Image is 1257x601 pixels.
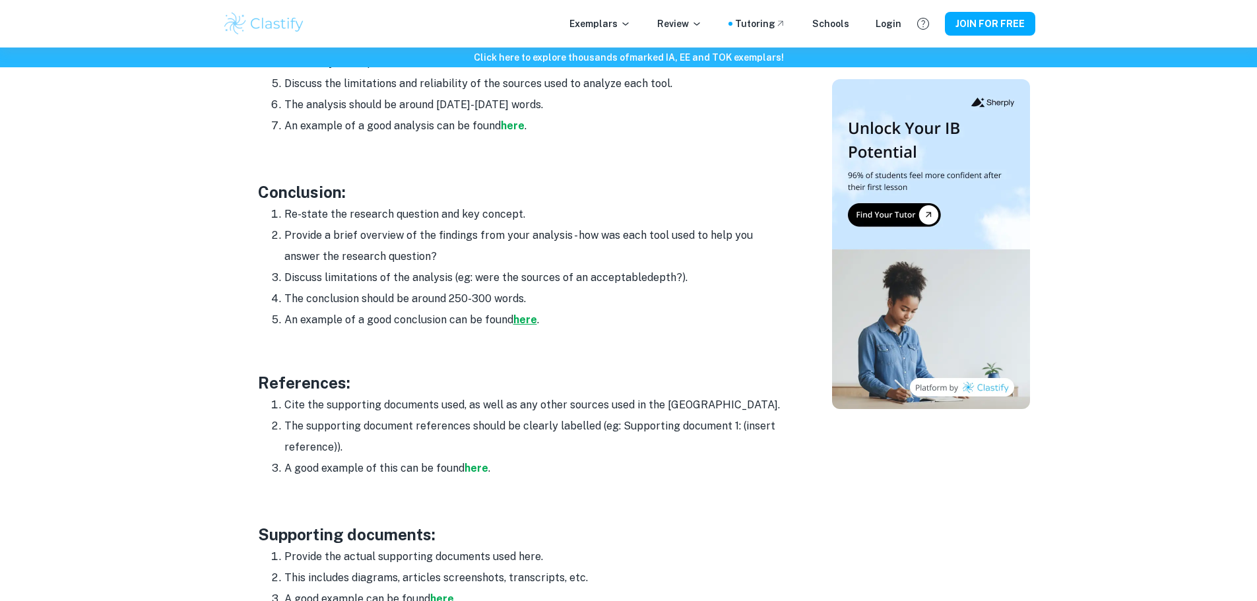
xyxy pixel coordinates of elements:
[284,267,786,288] li: Discuss limitations of the analysis (eg: were the sources of an acceptable
[657,16,702,31] p: Review
[284,313,513,326] span: An example of a good conclusion can be found
[513,313,537,326] a: here
[284,458,786,479] li: A good example of this can be found .
[258,371,786,395] h3: References:
[569,16,631,31] p: Exemplars
[912,13,934,35] button: Help and Feedback
[501,119,525,132] a: here
[284,292,526,305] span: The conclusion should be around 250-300 words.
[284,204,786,225] li: Re-state the research question and key concept.
[284,115,786,137] li: An example of a good analysis can be found .
[284,94,786,115] li: The analysis should be around [DATE]-[DATE] words.
[284,73,786,94] li: Discuss the limitations and reliability of the sources used to analyze each tool.
[876,16,901,31] a: Login
[647,271,688,284] span: depth?).
[735,16,786,31] a: Tutoring
[832,79,1030,409] img: Thumbnail
[222,11,306,37] img: Clastify logo
[945,12,1035,36] button: JOIN FOR FREE
[284,225,786,267] li: Provide a brief overview of the findings from your analysis - how was each tool used to help you ...
[284,546,786,567] li: Provide the actual supporting documents used here.
[537,313,539,326] span: .
[465,462,488,474] a: here
[284,395,786,416] li: Cite the supporting documents used, as well as any other sources used in the [GEOGRAPHIC_DATA].
[3,50,1254,65] h6: Click here to explore thousands of marked IA, EE and TOK exemplars !
[284,416,786,458] li: The supporting document references should be clearly labelled (eg: Supporting document 1: (insert...
[258,522,786,546] h3: Supporting documents:
[284,567,786,588] li: This includes diagrams, articles screenshots, transcripts, etc.
[812,16,849,31] a: Schools
[258,180,786,204] h3: Conclusion:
